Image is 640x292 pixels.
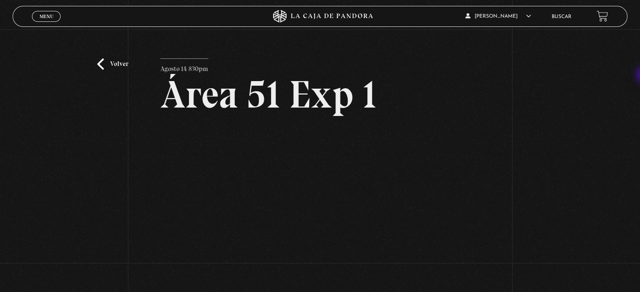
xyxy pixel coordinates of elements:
span: Cerrar [37,21,56,27]
a: Volver [97,58,128,70]
a: Buscar [552,14,571,19]
a: View your shopping cart [597,11,608,22]
p: Agosto 14 830pm [160,58,208,75]
span: Menu [40,14,53,19]
span: [PERSON_NAME] [465,14,531,19]
h2: Área 51 Exp 1 [160,75,480,114]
